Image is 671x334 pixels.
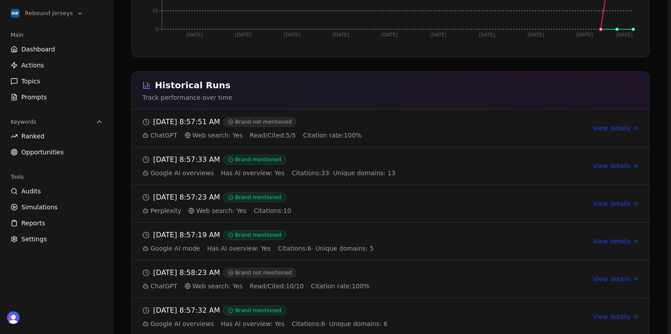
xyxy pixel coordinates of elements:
span: Citations: 6 · Unique domains: 5 [278,244,374,253]
span: [DATE] 8:57:23 AM [153,192,220,203]
span: Ranked [21,132,44,141]
img: Rebound Jerseys [11,9,20,18]
span: [DATE] 8:57:33 AM [153,154,220,165]
span: Read/Cited: 10 / 10 [250,282,304,291]
a: Dashboard [7,42,107,56]
tspan: [DATE] [528,32,544,38]
span: Prompts [21,93,47,102]
a: Ranked [7,129,107,143]
span: Rebound Jerseys [25,9,73,17]
span: Web search: Yes [185,282,243,291]
img: 's logo [7,311,20,324]
a: Audits [7,184,107,198]
span: Google AI overviews [142,319,214,328]
span: Actions [21,61,44,70]
a: Settings [7,232,107,246]
span: Google AI mode [142,244,200,253]
span: Brand mentioned [224,306,286,315]
span: Web search: Yes [188,206,246,215]
div: Tools [7,170,107,184]
p: Track performance over time [142,93,639,102]
span: ChatGPT [142,131,178,140]
tspan: [DATE] [616,32,632,38]
span: ChatGPT [142,282,178,291]
a: View details [593,161,639,170]
span: Read/Cited: 5 / 5 [250,131,296,140]
span: Has AI overview: Yes [221,169,284,177]
button: Keywords [7,115,107,129]
a: View details [593,275,639,283]
span: [DATE] 8:57:32 AM [153,305,220,316]
button: Open organization switcher [7,7,87,20]
span: Opportunities [21,148,64,157]
span: [DATE] 8:58:23 AM [153,267,220,278]
span: Citation rate: 100 % [303,131,362,140]
a: Topics [7,74,107,88]
button: Open user button [7,311,20,324]
tspan: 25 [152,8,158,14]
span: Topics [21,77,40,86]
tspan: [DATE] [479,32,495,38]
span: Simulations [21,203,58,212]
span: Citation rate: 100 % [311,282,369,291]
span: Web search: Yes [185,131,243,140]
span: Brand not mentioned [224,118,296,126]
span: Brand mentioned [224,231,286,240]
a: View details [593,124,639,133]
span: Has AI overview: Yes [221,319,284,328]
tspan: [DATE] [381,32,398,38]
span: Perplexity [142,206,181,215]
a: View details [593,312,639,321]
a: Simulations [7,200,107,214]
span: Citations: 33 · Unique domains: 13 [292,169,395,177]
span: Citations: 6 · Unique domains: 6 [292,319,387,328]
a: Reports [7,216,107,230]
a: Opportunities [7,145,107,159]
tspan: [DATE] [332,32,349,38]
h2: Historical Runs [142,79,639,91]
tspan: [DATE] [235,32,252,38]
tspan: [DATE] [430,32,446,38]
a: View details [593,237,639,246]
span: Settings [21,235,47,244]
a: Actions [7,58,107,72]
tspan: [DATE] [186,32,203,38]
span: Reports [21,219,45,228]
span: Brand mentioned [224,193,286,202]
span: [DATE] 8:57:51 AM [153,117,220,127]
tspan: 0 [155,27,158,32]
span: Dashboard [21,45,55,54]
span: Brand mentioned [224,155,286,164]
span: Brand not mentioned [224,268,296,277]
span: Has AI overview: Yes [207,244,271,253]
tspan: [DATE] [284,32,300,38]
span: [DATE] 8:57:19 AM [153,230,220,240]
div: Main [7,28,107,42]
tspan: [DATE] [576,32,593,38]
span: Audits [21,187,41,196]
a: View details [593,199,639,208]
span: Citations: 10 [254,206,291,215]
a: Prompts [7,90,107,104]
span: Google AI overviews [142,169,214,177]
